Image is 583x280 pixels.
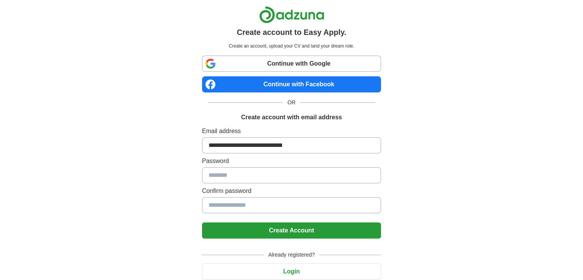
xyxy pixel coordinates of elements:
a: Continue with Google [202,56,381,72]
span: OR [283,99,300,107]
button: Create Account [202,222,381,239]
a: Login [202,268,381,275]
img: Adzuna logo [259,6,324,23]
label: Password [202,156,381,166]
label: Confirm password [202,186,381,196]
label: Email address [202,127,381,136]
h1: Create account with email address [241,113,342,122]
h1: Create account to Easy Apply. [237,26,347,38]
span: Already registered? [264,251,319,259]
a: Continue with Facebook [202,76,381,92]
p: Create an account, upload your CV and land your dream role. [204,43,379,49]
button: Login [202,264,381,280]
